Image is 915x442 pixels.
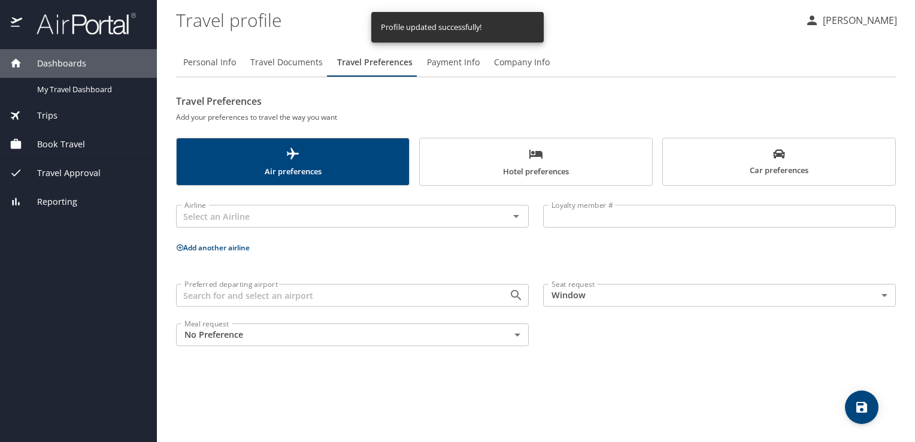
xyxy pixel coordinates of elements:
span: Payment Info [427,55,480,70]
span: Travel Documents [250,55,323,70]
span: Car preferences [670,148,888,177]
button: Add another airline [176,243,250,253]
span: Air preferences [184,147,402,178]
button: save [845,390,878,424]
span: Personal Info [183,55,236,70]
button: [PERSON_NAME] [800,10,902,31]
h2: Travel Preferences [176,92,896,111]
div: scrollable force tabs example [176,138,896,186]
h6: Add your preferences to travel the way you want [176,111,896,123]
span: Travel Preferences [337,55,413,70]
span: Trips [22,109,57,122]
div: Profile [176,48,896,77]
span: Travel Approval [22,166,101,180]
span: Book Travel [22,138,85,151]
div: Window [543,284,896,307]
img: airportal-logo.png [23,12,136,35]
input: Select an Airline [180,208,490,224]
img: icon-airportal.png [11,12,23,35]
span: Company Info [494,55,550,70]
input: Search for and select an airport [180,287,490,303]
h1: Travel profile [176,1,795,38]
div: No Preference [176,323,529,346]
span: Dashboards [22,57,86,70]
p: [PERSON_NAME] [819,13,897,28]
span: My Travel Dashboard [37,84,143,95]
button: Open [508,287,525,304]
button: Open [508,208,525,225]
span: Hotel preferences [427,147,645,178]
div: Profile updated successfully! [381,16,481,39]
span: Reporting [22,195,77,208]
